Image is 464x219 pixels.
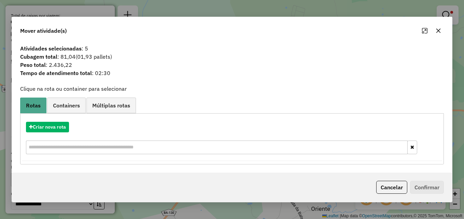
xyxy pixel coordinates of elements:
[20,45,82,52] strong: Atividades selecionadas
[26,103,41,108] span: Rotas
[26,122,69,132] button: Criar nova rota
[419,25,430,36] button: Maximize
[16,61,448,69] span: : 2.436,22
[376,181,407,194] button: Cancelar
[76,53,112,60] span: (01,93 pallets)
[53,103,80,108] span: Containers
[20,85,127,93] label: Clique na rota ou container para selecionar
[16,69,448,77] span: : 02:30
[92,103,130,108] span: Múltiplas rotas
[16,53,448,61] span: : 81,04
[20,61,46,68] strong: Peso total
[20,27,67,35] span: Mover atividade(s)
[20,53,57,60] strong: Cubagem total
[16,44,448,53] span: : 5
[20,70,92,76] strong: Tempo de atendimento total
